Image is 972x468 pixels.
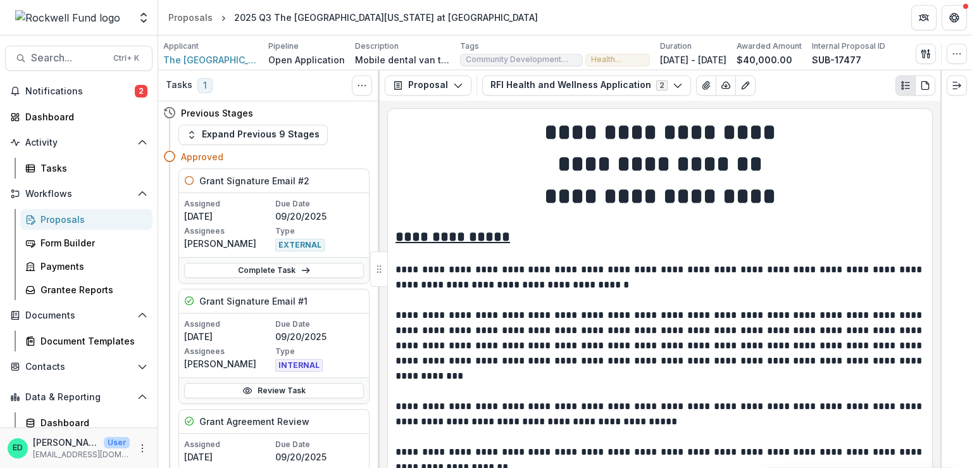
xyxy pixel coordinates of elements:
a: Grantee Reports [20,279,153,300]
h5: Grant Signature Email #1 [199,294,308,308]
div: Dashboard [40,416,142,429]
a: Tasks [20,158,153,179]
p: Type [275,225,364,237]
a: The [GEOGRAPHIC_DATA][US_STATE] at [GEOGRAPHIC_DATA] ([GEOGRAPHIC_DATA]) [163,53,258,66]
p: [EMAIL_ADDRESS][DOMAIN_NAME] [33,449,130,460]
span: Search... [31,52,106,64]
div: Form Builder [40,236,142,250]
span: 2 [135,85,147,98]
p: Description [355,41,399,52]
a: Payments [20,256,153,277]
p: Type [275,346,364,357]
p: Duration [660,41,692,52]
a: Dashboard [20,412,153,433]
p: Assigned [184,319,273,330]
span: Data & Reporting [25,392,132,403]
button: Search... [5,46,153,71]
p: [DATE] [184,450,273,464]
span: Workflows [25,189,132,199]
a: Proposals [20,209,153,230]
button: Plaintext view [895,75,916,96]
span: Health Services [591,55,644,64]
span: Documents [25,310,132,321]
button: Open entity switcher [135,5,153,30]
div: Document Templates [40,334,142,348]
p: [PERSON_NAME] [184,237,273,250]
a: Proposals [163,8,218,27]
button: Expand right [947,75,967,96]
button: Get Help [942,5,967,30]
span: EXTERNAL [275,239,325,251]
h4: Previous Stages [181,106,253,120]
button: Notifications2 [5,81,153,101]
p: Tags [460,41,479,52]
span: Notifications [25,86,135,97]
p: Pipeline [268,41,299,52]
button: Open Contacts [5,357,153,377]
div: Payments [40,260,142,273]
button: Open Activity [5,132,153,153]
div: Tasks [40,161,142,175]
p: [DATE] [184,210,273,223]
p: 09/20/2025 [275,330,364,343]
p: SUB-17477 [812,53,861,66]
p: [PERSON_NAME] [33,436,99,449]
p: Mobile dental van trips to [GEOGRAPHIC_DATA] [355,53,450,66]
button: Edit as form [735,75,756,96]
img: Rockwell Fund logo [15,10,120,25]
div: Proposals [40,213,142,226]
div: 2025 Q3 The [GEOGRAPHIC_DATA][US_STATE] at [GEOGRAPHIC_DATA] [234,11,538,24]
div: Dashboard [25,110,142,123]
button: Partners [911,5,937,30]
button: Expand Previous 9 Stages [178,125,328,145]
div: Ctrl + K [111,51,142,65]
p: [PERSON_NAME] [184,357,273,370]
p: Internal Proposal ID [812,41,885,52]
span: Activity [25,137,132,148]
div: Proposals [168,11,213,24]
h5: Grant Signature Email #2 [199,174,309,187]
span: Community Development Docket [466,55,577,64]
p: Due Date [275,319,364,330]
p: [DATE] - [DATE] [660,53,726,66]
p: Open Application [268,53,345,66]
button: RFI Health and Wellness Application2 [482,75,691,96]
span: 1 [197,78,213,93]
a: Form Builder [20,232,153,253]
button: Toggle View Cancelled Tasks [352,75,372,96]
p: Assignees [184,225,273,237]
a: Document Templates [20,331,153,351]
p: Assignees [184,346,273,357]
p: Applicant [163,41,199,52]
p: $40,000.00 [737,53,792,66]
p: Due Date [275,439,364,450]
a: Complete Task [184,263,364,278]
button: More [135,441,150,456]
h5: Grant Agreement Review [199,415,309,428]
div: Estevan D. Delgado [13,444,23,452]
button: View Attached Files [696,75,716,96]
nav: breadcrumb [163,8,543,27]
p: Awarded Amount [737,41,802,52]
p: Assigned [184,439,273,450]
button: Open Documents [5,305,153,326]
button: Open Data & Reporting [5,387,153,407]
p: Due Date [275,198,364,210]
a: Dashboard [5,106,153,127]
p: 09/20/2025 [275,210,364,223]
div: Grantee Reports [40,283,142,296]
button: Proposal [385,75,471,96]
p: User [104,437,130,448]
p: Assigned [184,198,273,210]
h4: Approved [181,150,223,163]
h3: Tasks [166,80,192,91]
button: Open Workflows [5,184,153,204]
p: [DATE] [184,330,273,343]
button: PDF view [915,75,935,96]
span: Contacts [25,362,132,372]
a: Review Task [184,383,364,398]
span: INTERNAL [275,359,323,372]
p: 09/20/2025 [275,450,364,464]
